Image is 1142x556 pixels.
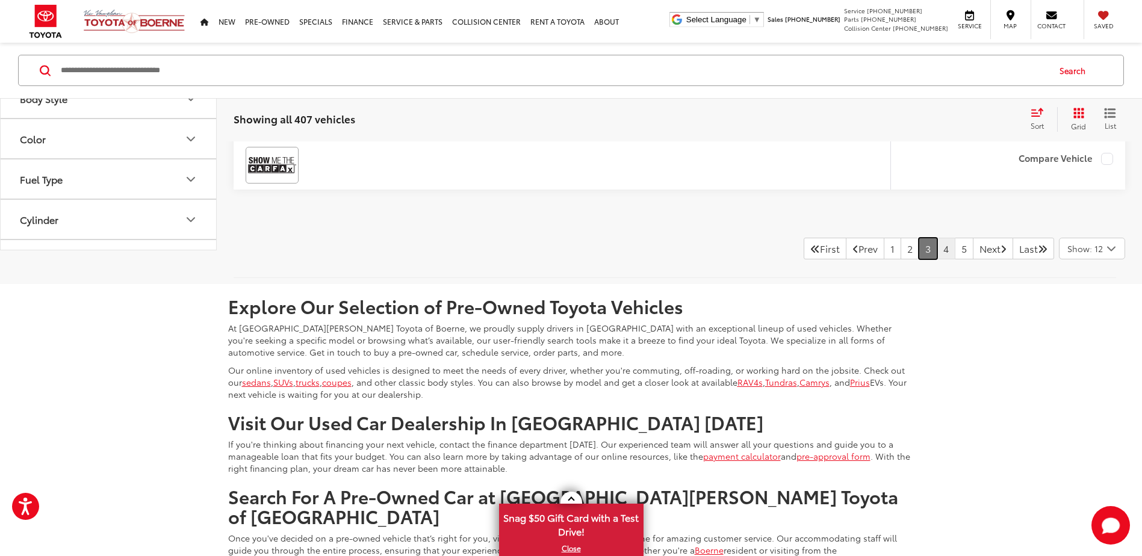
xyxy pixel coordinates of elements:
span: Map [997,22,1023,30]
a: RAV4s [737,376,763,388]
button: Features [1,240,217,279]
a: First PageFirst [804,238,846,259]
a: trucks [296,376,320,388]
button: CylinderCylinder [1,200,217,239]
a: 2 [901,238,919,259]
span: Service [956,22,983,30]
span: Showing all 407 vehicles [234,111,355,126]
a: SUVs [273,376,293,388]
a: coupes [322,376,352,388]
img: View CARFAX report [248,149,296,181]
button: List View [1095,107,1125,131]
p: If you're thinking about financing your next vehicle, contact the finance department [DATE]. Our ... [228,438,914,474]
a: LastLast Page [1013,238,1054,259]
div: Fuel Type [184,172,198,187]
div: Color [184,132,198,146]
a: NextNext Page [973,238,1013,259]
button: Grid View [1057,107,1095,131]
span: Service [844,6,865,15]
a: 4 [937,238,955,259]
button: Select number of vehicles per page [1059,238,1125,259]
a: sedans [242,376,271,388]
a: Prius [850,376,870,388]
div: Color [20,133,46,144]
svg: Start Chat [1091,506,1130,545]
span: Select Language [686,15,746,24]
a: pre-approval form [796,450,870,462]
a: Boerne [695,544,724,556]
button: Fuel TypeFuel Type [1,159,217,199]
span: [PHONE_NUMBER] [861,14,916,23]
a: 3 [919,238,937,259]
span: Parts [844,14,859,23]
div: Fuel Type [20,173,63,185]
a: Camrys [799,376,830,388]
button: ColorColor [1,119,217,158]
i: Last Page [1038,244,1047,253]
span: [PHONE_NUMBER] [867,6,922,15]
a: Tundras [765,376,797,388]
button: Select sort value [1025,107,1057,131]
label: Compare Vehicle [1019,153,1113,165]
p: Our online inventory of used vehicles is designed to meet the needs of every driver, whether you'... [228,364,914,400]
i: First Page [810,244,820,253]
i: Next Page [1001,244,1007,253]
button: Toggle Chat Window [1091,506,1130,545]
i: Previous Page [852,244,858,253]
h2: Search For A Pre-Owned Car at [GEOGRAPHIC_DATA][PERSON_NAME] Toyota of [GEOGRAPHIC_DATA] [228,486,914,526]
span: Show: 12 [1067,242,1103,255]
span: Snag $50 Gift Card with a Test Drive! [500,505,642,542]
a: 5 [955,238,973,259]
div: Cylinder [184,212,198,227]
a: Previous PagePrev [846,238,884,259]
span: Sort [1031,120,1044,131]
div: Cylinder [20,214,58,225]
span: Contact [1037,22,1066,30]
input: Search by Make, Model, or Keyword [60,56,1048,85]
h2: Visit Our Used Car Dealership In [GEOGRAPHIC_DATA] [DATE] [228,412,914,432]
span: ▼ [753,15,761,24]
span: [PHONE_NUMBER] [893,23,948,32]
span: Collision Center [844,23,891,32]
span: List [1104,120,1116,131]
span: [PHONE_NUMBER] [785,14,840,23]
span: Grid [1071,121,1086,131]
p: At [GEOGRAPHIC_DATA][PERSON_NAME] Toyota of Boerne, we proudly supply drivers in [GEOGRAPHIC_DATA... [228,322,914,358]
span: Sales [768,14,783,23]
div: Body Style [20,93,67,104]
img: Vic Vaughan Toyota of Boerne [83,9,185,34]
h2: Explore Our Selection of Pre-Owned Toyota Vehicles [228,296,914,316]
a: payment calculator [703,450,781,462]
a: Select Language​ [686,15,761,24]
a: 1 [884,238,901,259]
span: Saved [1090,22,1117,30]
button: Search [1048,55,1103,85]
